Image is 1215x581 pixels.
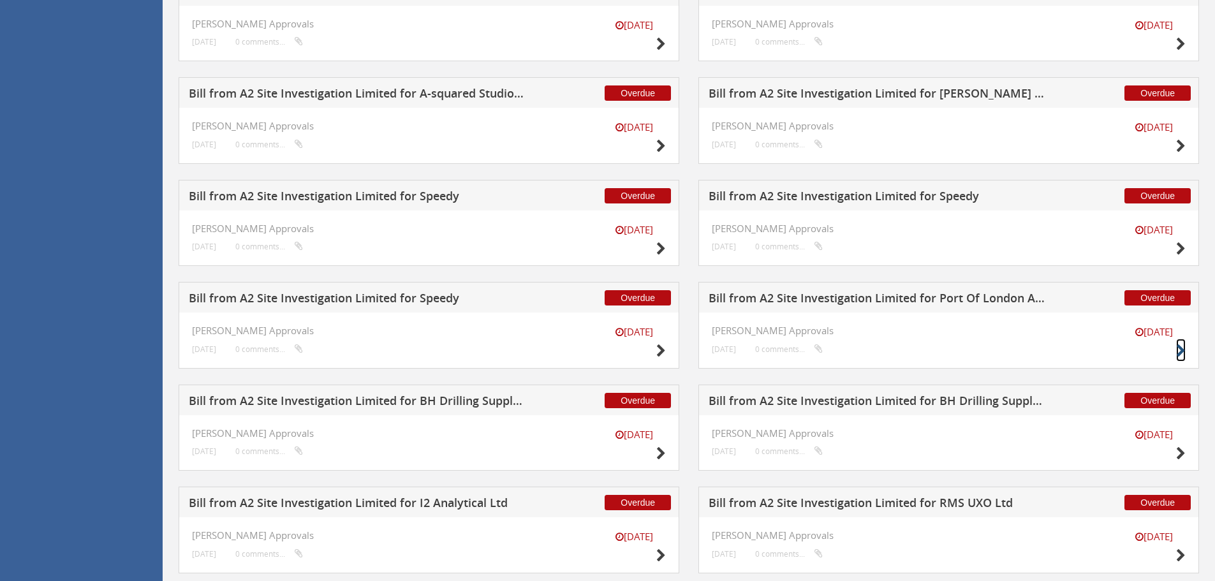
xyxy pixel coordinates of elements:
small: 0 comments... [755,549,823,559]
h5: Bill from A2 Site Investigation Limited for Speedy [189,292,525,308]
h4: [PERSON_NAME] Approvals [712,223,1186,234]
h5: Bill from A2 Site Investigation Limited for [PERSON_NAME] Drilling Ltd [709,87,1045,103]
small: [DATE] [1122,428,1186,441]
small: [DATE] [712,446,736,456]
h5: Bill from A2 Site Investigation Limited for Speedy [709,190,1045,206]
small: 0 comments... [755,446,823,456]
small: [DATE] [1122,121,1186,134]
small: [DATE] [602,223,666,237]
small: [DATE] [1122,18,1186,32]
h4: [PERSON_NAME] Approvals [712,530,1186,541]
h4: [PERSON_NAME] Approvals [192,223,666,234]
small: [DATE] [1122,223,1186,237]
small: 0 comments... [235,140,303,149]
small: 0 comments... [235,446,303,456]
small: 0 comments... [755,140,823,149]
small: [DATE] [192,140,216,149]
h4: [PERSON_NAME] Approvals [712,121,1186,131]
small: [DATE] [192,344,216,354]
h4: [PERSON_NAME] Approvals [192,121,666,131]
small: [DATE] [602,428,666,441]
span: Overdue [605,393,671,408]
small: [DATE] [602,530,666,543]
span: Overdue [605,290,671,305]
small: [DATE] [602,18,666,32]
small: [DATE] [1122,530,1186,543]
span: Overdue [1124,290,1191,305]
h5: Bill from A2 Site Investigation Limited for Speedy [189,190,525,206]
small: [DATE] [192,549,216,559]
h5: Bill from A2 Site Investigation Limited for I2 Analytical Ltd [189,497,525,513]
span: Overdue [605,495,671,510]
span: Overdue [605,85,671,101]
small: [DATE] [192,242,216,251]
h4: [PERSON_NAME] Approvals [712,18,1186,29]
small: 0 comments... [235,37,303,47]
small: [DATE] [192,446,216,456]
h5: Bill from A2 Site Investigation Limited for Port Of London Authority [709,292,1045,308]
span: Overdue [1124,188,1191,203]
small: [DATE] [192,37,216,47]
small: 0 comments... [235,242,303,251]
span: Overdue [1124,85,1191,101]
h4: [PERSON_NAME] Approvals [712,428,1186,439]
small: [DATE] [602,325,666,339]
h4: [PERSON_NAME] Approvals [192,428,666,439]
h5: Bill from A2 Site Investigation Limited for BH Drilling Supplies [709,395,1045,411]
small: 0 comments... [755,242,823,251]
small: [DATE] [712,549,736,559]
small: [DATE] [712,344,736,354]
small: 0 comments... [755,37,823,47]
span: Overdue [1124,393,1191,408]
small: [DATE] [1122,325,1186,339]
h5: Bill from A2 Site Investigation Limited for RMS UXO Ltd [709,497,1045,513]
h4: [PERSON_NAME] Approvals [192,530,666,541]
small: [DATE] [712,140,736,149]
small: 0 comments... [755,344,823,354]
h5: Bill from A2 Site Investigation Limited for BH Drilling Supplies [189,395,525,411]
small: 0 comments... [235,344,303,354]
small: [DATE] [712,242,736,251]
h4: [PERSON_NAME] Approvals [192,325,666,336]
small: 0 comments... [235,549,303,559]
span: Overdue [605,188,671,203]
h5: Bill from A2 Site Investigation Limited for A-squared Studio Engineers [189,87,525,103]
small: [DATE] [602,121,666,134]
h4: [PERSON_NAME] Approvals [192,18,666,29]
small: [DATE] [712,37,736,47]
h4: [PERSON_NAME] Approvals [712,325,1186,336]
span: Overdue [1124,495,1191,510]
